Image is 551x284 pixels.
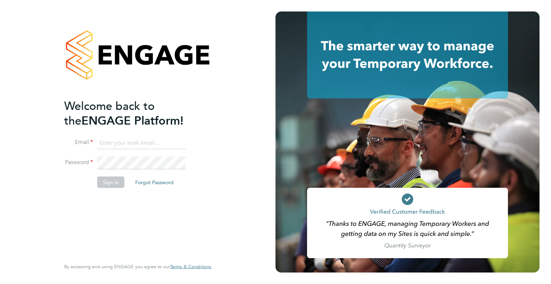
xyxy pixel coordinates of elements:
[97,136,186,149] input: Enter your work email...
[170,264,211,270] a: Terms & Conditions
[64,159,93,166] label: Password
[129,177,179,188] button: Forgot Password
[64,99,155,127] span: Welcome back to the
[64,139,93,146] label: Email
[64,264,211,270] span: By accessing and using ENGAGE you agree to our
[64,98,204,128] h2: ENGAGE Platform!
[97,177,124,188] button: Sign In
